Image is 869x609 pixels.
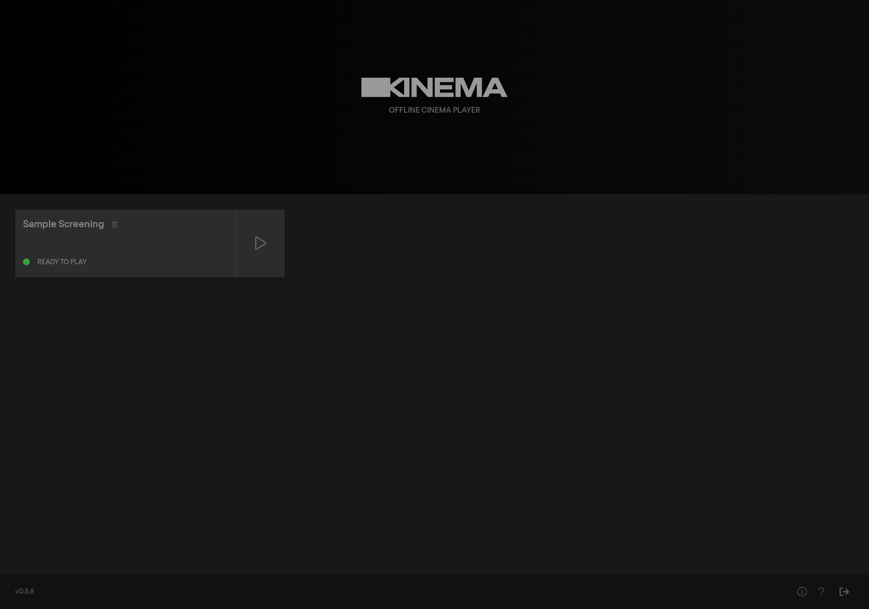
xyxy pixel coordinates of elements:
[834,582,854,601] button: Sign Out
[389,105,480,117] div: Offline Cinema Player
[23,217,104,232] div: Sample Screening
[15,587,773,597] div: v0.5.8
[792,582,811,601] button: Help
[811,582,831,601] button: Help
[37,259,87,266] div: Ready to play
